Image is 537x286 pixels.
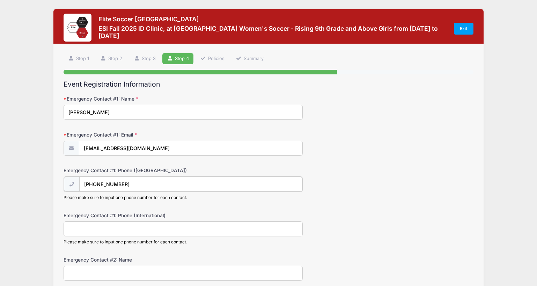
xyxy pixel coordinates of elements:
label: Emergency Contact #2: Name [64,256,200,263]
h3: ESI Fall 2025 ID Clinic, at [GEOGRAPHIC_DATA] Women's Soccer - Rising 9th Grade and Above Girls f... [98,25,447,39]
a: Step 3 [129,53,160,65]
label: Emergency Contact #1: Phone ([GEOGRAPHIC_DATA]) [64,167,200,174]
input: email@email.com [79,141,303,156]
a: Step 2 [96,53,127,65]
input: (xxx) xxx-xxxx [79,177,302,192]
a: Exit [454,23,473,35]
label: Emergency Contact #1: Email [64,131,200,138]
div: Please make sure to input one phone number for each contact. [64,195,302,201]
a: Policies [196,53,229,65]
label: Emergency Contact #1: Phone (International) [64,212,200,219]
h3: Elite Soccer [GEOGRAPHIC_DATA] [98,15,447,23]
div: Please make sure to input one phone number for each contact. [64,239,302,245]
a: Step 1 [64,53,94,65]
a: Step 4 [162,53,193,65]
h2: Event Registration Information [64,80,473,88]
label: Emergency Contact #1: Name [64,95,200,102]
a: Summary [231,53,268,65]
